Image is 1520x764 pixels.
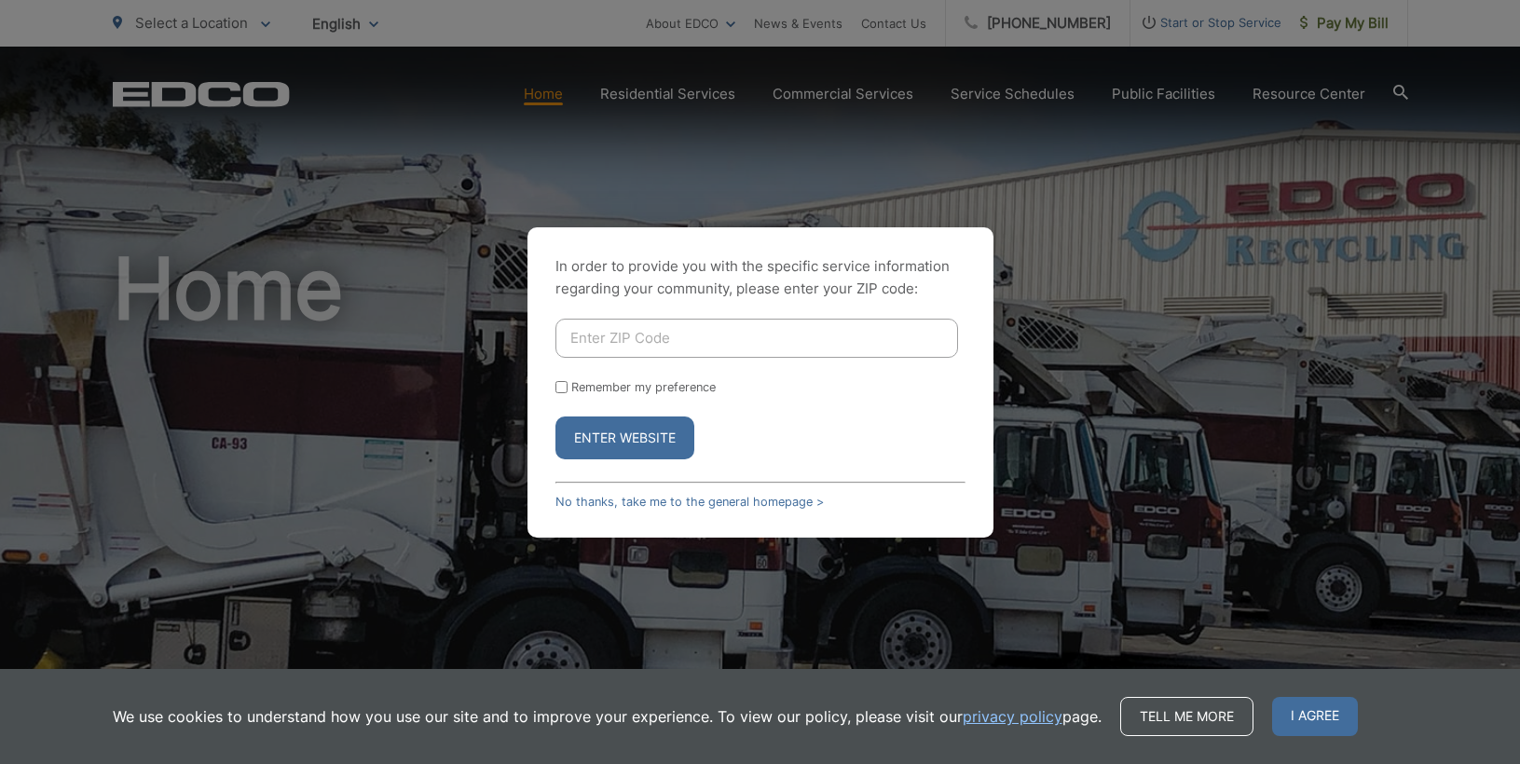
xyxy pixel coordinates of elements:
p: We use cookies to understand how you use our site and to improve your experience. To view our pol... [113,705,1102,728]
span: I agree [1272,697,1358,736]
input: Enter ZIP Code [555,319,958,358]
label: Remember my preference [571,380,716,394]
p: In order to provide you with the specific service information regarding your community, please en... [555,255,965,300]
button: Enter Website [555,416,694,459]
a: Tell me more [1120,697,1253,736]
a: No thanks, take me to the general homepage > [555,495,824,509]
a: privacy policy [963,705,1062,728]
